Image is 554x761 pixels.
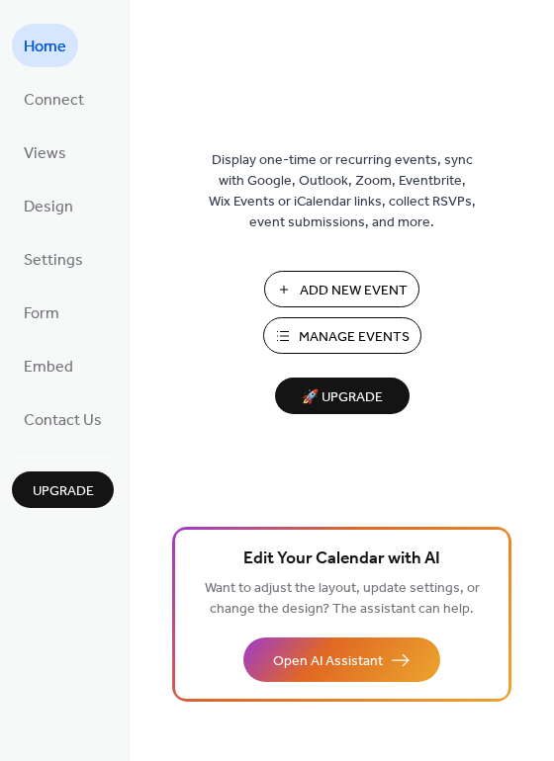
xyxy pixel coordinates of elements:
button: Upgrade [12,471,114,508]
span: Manage Events [299,327,410,348]
span: Embed [24,352,73,383]
span: Home [24,32,66,63]
button: Manage Events [263,317,421,354]
span: Contact Us [24,405,102,437]
span: 🚀 Upgrade [287,384,398,411]
span: Display one-time or recurring events, sync with Google, Outlook, Zoom, Eventbrite, Wix Events or ... [209,150,476,233]
a: Design [12,184,85,227]
a: Contact Us [12,397,114,441]
span: Open AI Assistant [273,651,383,672]
button: Open AI Assistant [243,637,440,682]
span: Add New Event [300,281,408,301]
a: Home [12,24,78,67]
span: Connect [24,85,84,117]
a: Embed [12,344,85,387]
span: Want to adjust the layout, update settings, or change the design? The assistant can help. [205,575,480,623]
a: Settings [12,237,95,281]
button: Add New Event [264,271,419,307]
span: Design [24,192,73,223]
span: Settings [24,245,83,277]
a: Views [12,130,78,174]
span: Form [24,298,59,330]
span: Views [24,138,66,170]
span: Upgrade [33,481,94,502]
a: Connect [12,77,96,121]
a: Form [12,291,71,334]
span: Edit Your Calendar with AI [243,546,440,573]
button: 🚀 Upgrade [275,378,410,414]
